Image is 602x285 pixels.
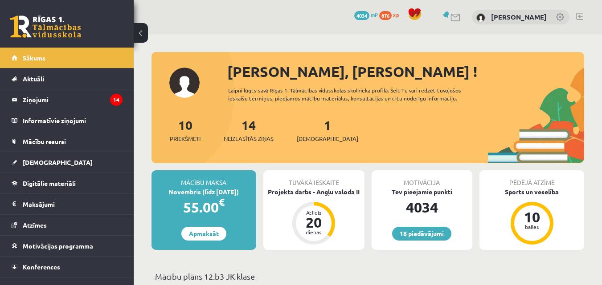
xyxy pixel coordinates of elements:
[23,110,123,131] legend: Informatīvie ziņojumi
[519,224,545,229] div: balles
[23,242,93,250] span: Motivācijas programma
[354,11,369,20] span: 4034
[224,134,274,143] span: Neizlasītās ziņas
[479,170,584,187] div: Pēdējā atzīme
[152,197,256,218] div: 55.00
[476,13,485,22] img: Alise Keita Saveļjeva
[23,263,60,271] span: Konferences
[372,170,473,187] div: Motivācija
[23,221,47,229] span: Atzīmes
[297,117,358,143] a: 1[DEMOGRAPHIC_DATA]
[297,134,358,143] span: [DEMOGRAPHIC_DATA]
[23,89,123,110] legend: Ziņojumi
[12,110,123,131] a: Informatīvie ziņojumi
[12,194,123,214] a: Maksājumi
[379,11,403,18] a: 876 xp
[12,257,123,277] a: Konferences
[263,187,364,197] div: Projekta darbs - Angļu valoda II
[393,11,399,18] span: xp
[181,227,226,241] a: Apmaksāt
[155,270,581,282] p: Mācību plāns 12.b3 JK klase
[263,170,364,187] div: Tuvākā ieskaite
[392,227,451,241] a: 18 piedāvājumi
[170,117,201,143] a: 10Priekšmeti
[491,12,547,21] a: [PERSON_NAME]
[379,11,392,20] span: 876
[300,215,327,229] div: 20
[479,187,584,246] a: Sports un veselība 10 balles
[372,187,473,197] div: Tev pieejamie punkti
[300,210,327,215] div: Atlicis
[12,215,123,235] a: Atzīmes
[23,137,66,145] span: Mācību resursi
[372,197,473,218] div: 4034
[170,134,201,143] span: Priekšmeti
[12,89,123,110] a: Ziņojumi14
[12,68,123,89] a: Aktuāli
[479,187,584,197] div: Sports un veselība
[23,54,45,62] span: Sākums
[12,152,123,173] a: [DEMOGRAPHIC_DATA]
[219,196,225,209] span: €
[152,170,256,187] div: Mācību maksa
[519,210,545,224] div: 10
[23,158,93,166] span: [DEMOGRAPHIC_DATA]
[12,131,123,152] a: Mācību resursi
[371,11,378,18] span: mP
[110,94,123,106] i: 14
[300,229,327,235] div: dienas
[263,187,364,246] a: Projekta darbs - Angļu valoda II Atlicis 20 dienas
[12,48,123,68] a: Sākums
[23,179,76,187] span: Digitālie materiāli
[23,75,44,83] span: Aktuāli
[10,16,81,38] a: Rīgas 1. Tālmācības vidusskola
[228,86,488,102] div: Laipni lūgts savā Rīgas 1. Tālmācības vidusskolas skolnieka profilā. Šeit Tu vari redzēt tuvojošo...
[152,187,256,197] div: Novembris (līdz [DATE])
[227,61,584,82] div: [PERSON_NAME], [PERSON_NAME] !
[224,117,274,143] a: 14Neizlasītās ziņas
[23,194,123,214] legend: Maksājumi
[12,236,123,256] a: Motivācijas programma
[354,11,378,18] a: 4034 mP
[12,173,123,193] a: Digitālie materiāli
